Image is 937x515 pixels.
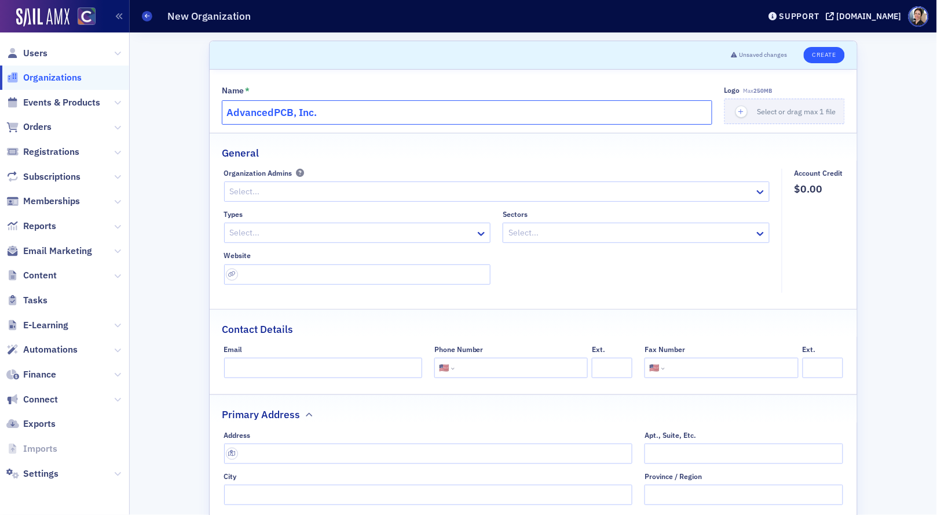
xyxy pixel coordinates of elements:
div: Phone Number [434,345,484,354]
span: Users [23,47,47,60]
a: Finance [6,368,56,381]
div: Sectors [503,210,528,219]
div: [DOMAIN_NAME] [837,11,902,21]
span: Content [23,269,57,282]
div: 🇺🇸 [439,362,449,374]
a: Events & Products [6,96,100,109]
div: Email [224,345,243,354]
a: Reports [6,220,56,233]
button: [DOMAIN_NAME] [826,12,906,20]
a: Users [6,47,47,60]
span: Subscriptions [23,171,80,183]
span: 250MB [753,87,772,95]
div: 🇺🇸 [649,362,659,374]
abbr: This field is required [245,86,250,95]
button: Select or drag max 1 file [724,99,845,124]
div: Ext. [592,345,605,354]
span: Registrations [23,146,79,158]
a: Connect [6,393,58,406]
h2: Contact Details [222,322,293,337]
span: Unsaved changes [740,50,788,60]
a: Exports [6,418,56,430]
a: Subscriptions [6,171,80,183]
a: View Homepage [69,8,96,27]
span: Connect [23,393,58,406]
a: Automations [6,343,78,356]
span: Orders [23,121,52,133]
div: Organization Admins [224,169,292,177]
div: Types [224,210,243,219]
span: $0.00 [795,182,843,197]
div: Ext. [803,345,816,354]
span: E-Learning [23,319,68,332]
h2: General [222,146,259,161]
span: Profile [909,6,929,27]
div: Address [224,431,251,440]
div: Website [224,251,251,260]
a: E-Learning [6,319,68,332]
div: Apt., Suite, Etc. [645,431,696,440]
span: Email Marketing [23,245,92,257]
a: Registrations [6,146,79,158]
div: Fax Number [645,345,685,354]
div: Logo [724,86,740,95]
a: Organizations [6,71,82,84]
span: Settings [23,467,58,480]
div: Support [779,11,819,21]
a: Orders [6,121,52,133]
div: Province / Region [645,472,702,481]
span: Exports [23,418,56,430]
span: Max [743,87,772,95]
span: Organizations [23,71,82,84]
img: SailAMX [16,8,69,27]
div: Account Credit [795,169,843,177]
h1: New Organization [167,9,251,23]
div: Name [222,86,244,96]
span: Memberships [23,195,80,208]
a: Imports [6,443,57,455]
img: SailAMX [78,8,96,26]
span: Tasks [23,294,47,307]
div: City [224,472,237,481]
a: Settings [6,467,58,480]
span: Reports [23,220,56,233]
span: Finance [23,368,56,381]
span: Events & Products [23,96,100,109]
a: Content [6,269,57,282]
a: Email Marketing [6,245,92,257]
button: Create [804,47,845,63]
span: Imports [23,443,57,455]
a: Tasks [6,294,47,307]
span: Select or drag max 1 file [757,107,836,116]
span: Automations [23,343,78,356]
a: Memberships [6,195,80,208]
h2: Primary Address [222,407,300,422]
